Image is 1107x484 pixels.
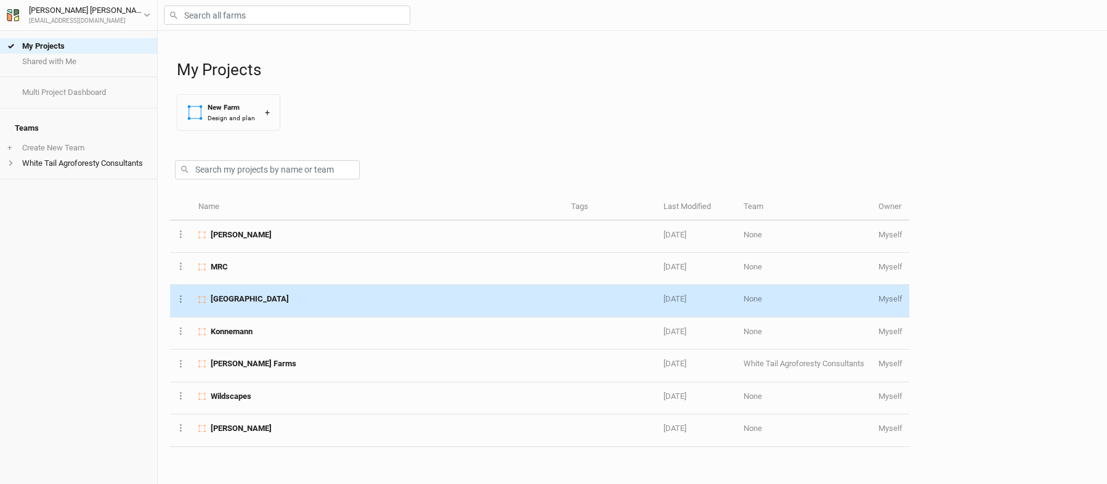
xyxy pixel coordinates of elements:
[878,392,902,401] span: jpayne.1111@gmail.com
[175,160,360,179] input: Search my projects by name or team
[211,293,289,305] span: Savanna Springs
[192,194,564,221] th: Name
[878,359,902,368] span: jpayne.1111@gmail.com
[878,327,902,336] span: jpayne.1111@gmail.com
[737,318,871,350] td: None
[878,230,902,239] span: jpayne.1111@gmail.com
[208,102,255,113] div: New Farm
[663,262,686,271] span: Apr 2, 2025 9:41 AM
[211,391,251,402] span: Wildscapes
[208,113,255,123] div: Design and plan
[737,253,871,285] td: None
[29,4,144,17] div: [PERSON_NAME] [PERSON_NAME]
[878,294,902,303] span: jpayne.1111@gmail.com
[737,221,871,253] td: None
[7,143,12,153] span: +
[737,350,871,382] td: White Tail Agroforesty Consultants
[177,94,280,131] button: New FarmDesign and plan+
[878,424,902,433] span: jpayne.1111@gmail.com
[211,326,253,337] span: Konnemann
[177,60,1095,80] h1: My Projects
[663,392,686,401] span: Feb 14, 2025 6:14 AM
[737,382,871,414] td: None
[663,230,686,239] span: Jun 20, 2025 4:56 AM
[878,262,902,271] span: jpayne.1111@gmail.com
[265,106,270,119] div: +
[564,194,657,221] th: Tags
[211,261,228,273] span: MRC
[6,4,151,26] button: [PERSON_NAME] [PERSON_NAME][EMAIL_ADDRESS][DOMAIN_NAME]
[29,17,144,26] div: [EMAIL_ADDRESS][DOMAIN_NAME]
[657,194,737,221] th: Last Modified
[737,194,871,221] th: Team
[737,414,871,446] td: None
[872,194,909,221] th: Owner
[211,423,272,434] span: Tiffany Berger
[737,285,871,317] td: None
[211,229,272,240] span: Dierking
[211,358,296,369] span: Payne Farms
[164,6,410,25] input: Search all farms
[7,116,150,141] h4: Teams
[663,424,686,433] span: Feb 12, 2025 8:28 AM
[663,359,686,368] span: Feb 14, 2025 9:23 AM
[663,294,686,303] span: Mar 31, 2025 10:22 PM
[663,327,686,336] span: Feb 14, 2025 10:05 AM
